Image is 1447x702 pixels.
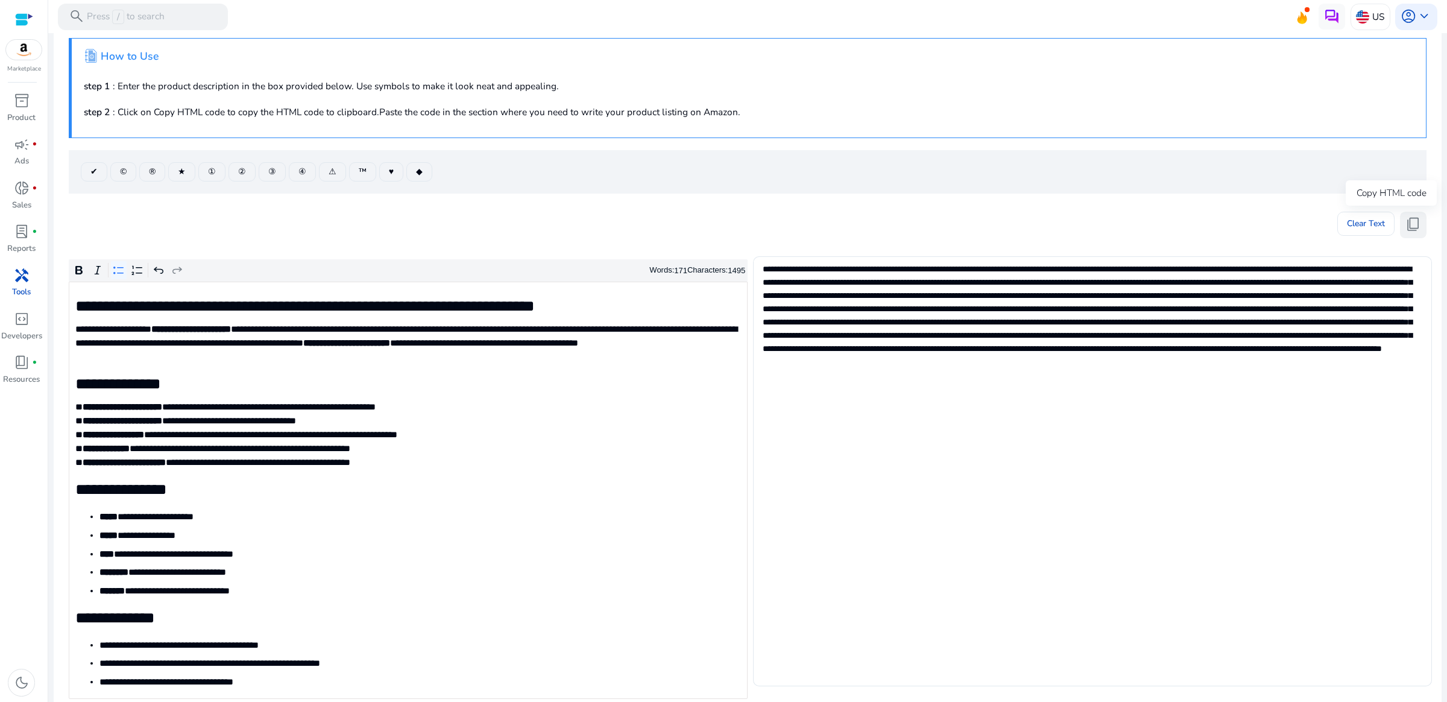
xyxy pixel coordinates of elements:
button: ◆ [406,162,432,182]
p: Developers [1,330,42,343]
button: Clear Text [1337,212,1395,236]
span: / [112,10,124,24]
span: Clear Text [1347,212,1385,236]
span: lab_profile [14,224,30,239]
span: ④ [298,165,306,178]
div: Words: Characters: [649,263,745,278]
p: US [1372,6,1384,27]
img: amazon.svg [6,40,42,60]
span: ③ [268,165,276,178]
span: ★ [178,165,186,178]
button: ✔ [81,162,107,182]
button: ™ [349,162,376,182]
p: Tools [12,286,31,299]
label: 1495 [728,266,745,275]
span: account_circle [1401,8,1416,24]
span: inventory_2 [14,93,30,109]
p: Reports [7,243,36,255]
button: ④ [289,162,316,182]
h4: How to Use [101,50,159,63]
span: ♥ [389,165,394,178]
b: step 2 [84,106,110,118]
span: fiber_manual_record [32,360,37,365]
span: ① [208,165,216,178]
button: ★ [168,162,195,182]
p: Marketplace [7,65,41,74]
span: code_blocks [14,311,30,327]
button: © [110,162,136,182]
img: us.svg [1356,10,1369,24]
span: campaign [14,137,30,153]
span: fiber_manual_record [32,186,37,191]
button: ③ [259,162,286,182]
button: ♥ [379,162,403,182]
span: content_copy [1405,217,1421,232]
span: keyboard_arrow_down [1416,8,1432,24]
div: Rich Text Editor. Editing area: main. Press Alt+0 for help. [69,282,748,699]
span: search [69,8,84,24]
p: Product [7,112,36,124]
button: ② [229,162,256,182]
p: : Click on Copy HTML code to copy the HTML code to clipboard.Paste the code in the section where ... [84,105,1414,119]
p: Resources [3,374,40,386]
span: ② [238,165,246,178]
button: ⚠ [319,162,346,182]
button: ① [198,162,225,182]
p: Sales [12,200,31,212]
button: content_copy [1400,212,1427,238]
p: Ads [14,156,29,168]
span: handyman [14,268,30,283]
label: 171 [674,266,687,275]
span: ™ [359,165,367,178]
span: ◆ [416,165,423,178]
div: Copy HTML code [1346,180,1437,206]
p: Press to search [87,10,165,24]
span: ✔ [90,165,98,178]
span: donut_small [14,180,30,196]
span: book_4 [14,355,30,370]
span: fiber_manual_record [32,142,37,147]
span: fiber_manual_record [32,229,37,235]
b: step 1 [84,80,110,92]
span: © [120,165,127,178]
span: dark_mode [14,675,30,691]
p: : Enter the product description in the box provided below. Use symbols to make it look neat and a... [84,79,1414,93]
div: Editor toolbar [69,259,748,282]
span: ® [149,165,156,178]
button: ® [139,162,165,182]
span: ⚠ [329,165,336,178]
